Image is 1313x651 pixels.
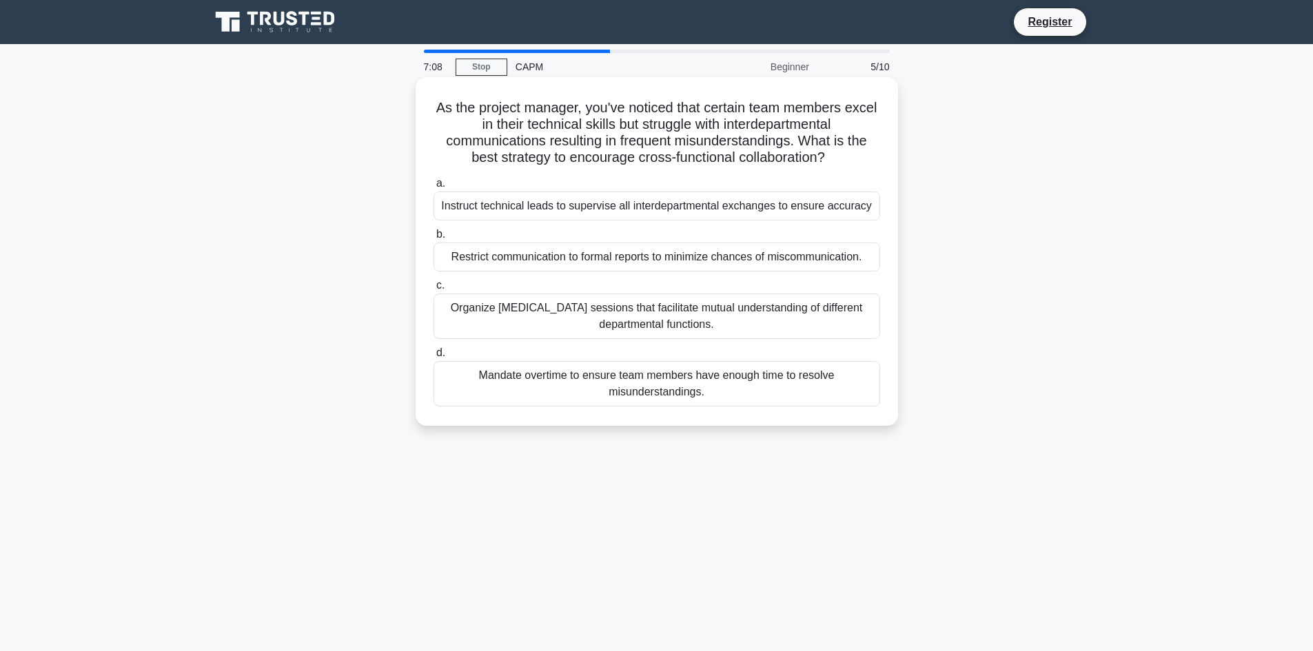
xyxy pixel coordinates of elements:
div: Beginner [697,53,817,81]
div: CAPM [507,53,697,81]
div: 5/10 [817,53,898,81]
div: Restrict communication to formal reports to minimize chances of miscommunication. [434,242,880,271]
span: d. [436,347,445,358]
a: Stop [456,59,507,76]
div: Organize [MEDICAL_DATA] sessions that facilitate mutual understanding of different departmental f... [434,293,880,339]
div: Mandate overtime to ensure team members have enough time to resolve misunderstandings. [434,361,880,406]
span: a. [436,177,445,189]
span: c. [436,279,445,291]
div: Instruct technical leads to supervise all interdepartmental exchanges to ensure accuracy [434,192,880,220]
a: Register [1019,13,1080,30]
span: b. [436,228,445,240]
div: 7:08 [416,53,456,81]
h5: As the project manager, you've noticed that certain team members excel in their technical skills ... [432,99,882,167]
